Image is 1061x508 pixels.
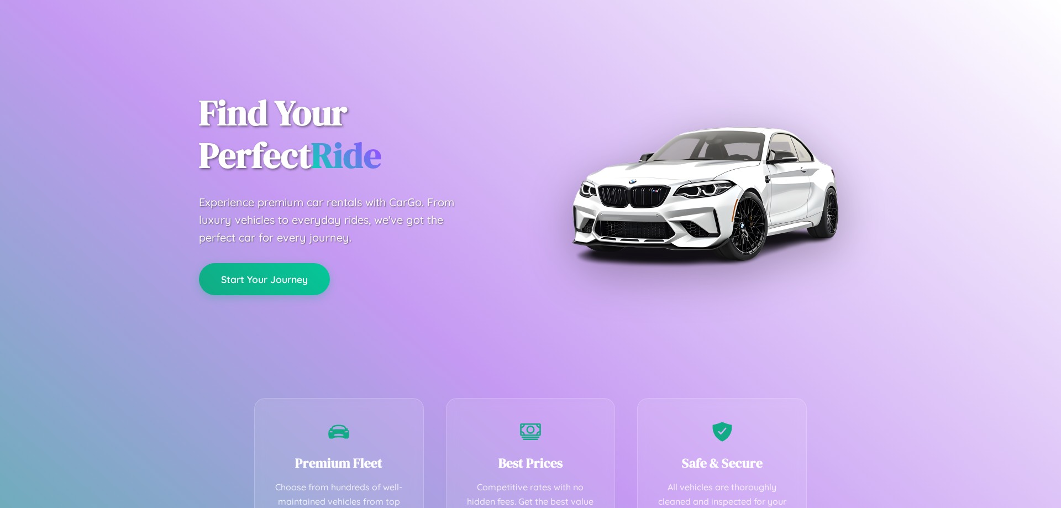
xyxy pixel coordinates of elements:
[654,454,790,472] h3: Safe & Secure
[566,55,843,332] img: Premium BMW car rental vehicle
[199,92,514,177] h1: Find Your Perfect
[271,454,407,472] h3: Premium Fleet
[199,263,330,295] button: Start Your Journey
[463,454,598,472] h3: Best Prices
[199,193,475,247] p: Experience premium car rentals with CarGo. From luxury vehicles to everyday rides, we've got the ...
[311,131,381,179] span: Ride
